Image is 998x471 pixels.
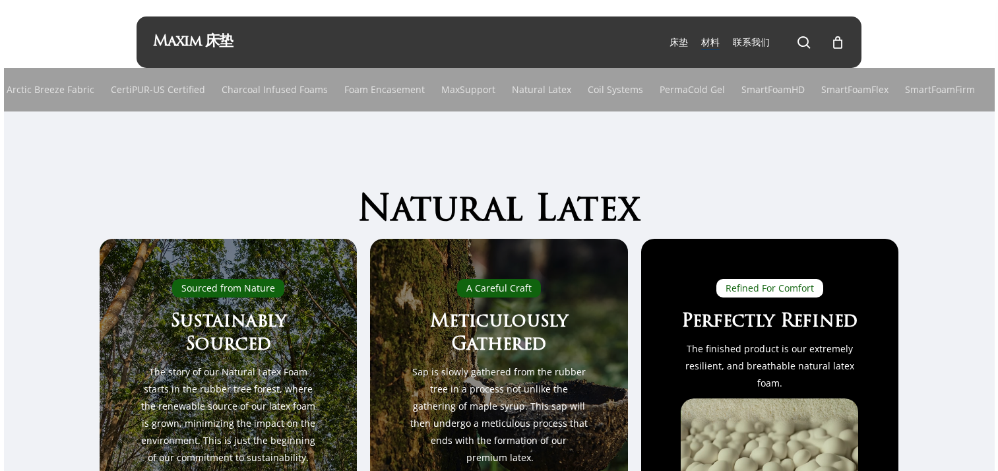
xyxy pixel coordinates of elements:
a: SmartFoamFlex [821,68,889,111]
p: The finished product is our extremely resilient, and breathable natural latex foam. [681,340,858,392]
span: Natural Latex [358,193,640,230]
a: Maxim 床垫 [153,35,233,49]
span: 材料 [701,36,720,48]
a: Charcoal Infused Foams [222,68,328,111]
span: 联系我们 [733,36,770,48]
span: 床垫 [670,36,688,48]
a: Foam Encasement [344,68,425,111]
h3: Sustainably Sourced [140,311,317,358]
a: PermaCold Gel [660,68,725,111]
div: Sourced from Nature [172,279,284,298]
a: 床垫 [670,36,688,49]
a: 车 [830,35,845,49]
p: Sap is slowly gathered from the rubber tree in a process not unlike the gathering of maple syrup.... [410,363,588,466]
a: Coil Systems [588,68,643,111]
a: SmartFoamHD [741,68,805,111]
a: Natural Latex [512,68,571,111]
a: CertiPUR-US Certified [111,68,205,111]
p: The story of our Natural Latex Foam starts in the rubber tree forest, where the renewable source ... [140,363,317,466]
div: A Careful Craft [457,279,541,298]
nav: 主菜单 [663,16,845,68]
h3: Perfectly Refined [681,311,858,334]
a: 联系我们 [733,36,770,49]
a: SmartFoamFirm [905,68,975,111]
div: Refined For Comfort [716,279,823,298]
h3: Meticulously Gathered [410,311,588,358]
a: 材料 [701,36,720,49]
a: Arctic Breeze Fabric [7,68,94,111]
a: MaxSupport [441,68,495,111]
